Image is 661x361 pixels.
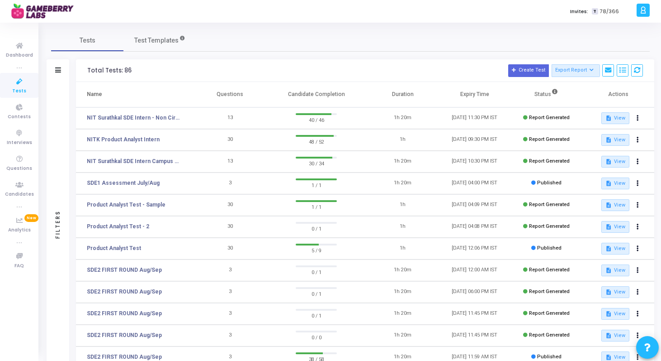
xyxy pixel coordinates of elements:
span: Questions [6,165,32,173]
span: 1 / 1 [296,202,337,211]
span: Interviews [7,139,32,147]
td: [DATE] 04:00 PM IST [439,173,510,194]
a: Product Analyst Test - Sample [87,201,165,209]
td: [DATE] 09:30 PM IST [439,129,510,151]
span: Report Generated [529,223,570,229]
td: 1h 20m [367,260,439,281]
span: Report Generated [529,310,570,316]
span: Report Generated [529,158,570,164]
mat-icon: description [605,354,612,361]
td: [DATE] 06:00 PM IST [439,281,510,303]
td: 13 [194,107,266,129]
a: Product Analyst Test - 2 [87,222,149,231]
span: Dashboard [6,52,33,59]
button: View [601,134,629,146]
button: View [601,286,629,298]
th: Actions [582,82,654,107]
button: View [601,156,629,168]
td: [DATE] 04:09 PM IST [439,194,510,216]
span: Tests [80,36,95,45]
button: View [601,112,629,124]
label: Invites: [570,8,588,15]
td: 3 [194,173,266,194]
span: 0 / 0 [296,332,337,342]
span: New [24,214,38,222]
td: 1h [367,216,439,238]
mat-icon: description [605,159,612,165]
img: logo [11,2,79,20]
td: 1h 20m [367,151,439,173]
span: 48 / 52 [296,137,337,146]
td: 1h [367,194,439,216]
a: SDE2 FIRST ROUND Aug/Sep [87,266,162,274]
span: Published [537,245,562,251]
th: Candidate Completion [266,82,367,107]
mat-icon: description [605,311,612,317]
mat-icon: description [605,202,612,208]
th: Duration [367,82,439,107]
a: NIT Surathkal SDE Intern - Non Circuit [87,114,180,122]
button: View [601,178,629,189]
span: Report Generated [529,202,570,207]
button: View [601,243,629,255]
button: View [601,265,629,276]
td: [DATE] 12:06 PM IST [439,238,510,260]
td: 3 [194,303,266,325]
span: Published [537,354,562,360]
span: 0 / 1 [296,289,337,298]
td: 1h 20m [367,303,439,325]
mat-icon: description [605,180,612,187]
span: Analytics [8,226,31,234]
span: 0 / 1 [296,267,337,276]
mat-icon: description [605,115,612,121]
td: 3 [194,281,266,303]
span: 0 / 1 [296,311,337,320]
td: 3 [194,260,266,281]
span: Contests [8,113,31,121]
span: 5 / 9 [296,245,337,255]
a: NITK Product Analyst Intern [87,135,160,144]
span: Report Generated [529,332,570,338]
button: Export Report [552,64,600,77]
span: Report Generated [529,289,570,294]
button: View [601,308,629,320]
span: T [592,8,598,15]
mat-icon: description [605,267,612,274]
td: [DATE] 11:30 PM IST [439,107,510,129]
span: 0 / 1 [296,224,337,233]
td: 30 [194,216,266,238]
span: 1 / 1 [296,180,337,189]
td: 30 [194,238,266,260]
span: FAQ [14,262,24,270]
th: Name [76,82,194,107]
a: SDE2 FIRST ROUND Aug/Sep [87,331,162,339]
td: [DATE] 04:08 PM IST [439,216,510,238]
td: 1h [367,129,439,151]
span: Candidates [5,191,34,198]
span: Report Generated [529,136,570,142]
td: [DATE] 11:45 PM IST [439,325,510,347]
span: Report Generated [529,267,570,273]
td: 1h 20m [367,173,439,194]
td: 1h 20m [367,107,439,129]
span: Published [537,180,562,186]
a: SDE2 FIRST ROUND Aug/Sep [87,288,162,296]
span: Report Generated [529,115,570,120]
a: NIT Surathkal SDE Intern Campus Test [87,157,180,165]
td: 1h 20m [367,281,439,303]
a: SDE2 FIRST ROUND Aug/Sep [87,353,162,361]
mat-icon: description [605,289,612,295]
mat-icon: description [605,137,612,143]
mat-icon: description [605,224,612,230]
a: SDE1 Assessment July/Aug [87,179,160,187]
span: Tests [12,87,26,95]
span: 30 / 34 [296,159,337,168]
td: 1h [367,238,439,260]
span: 78/366 [600,8,619,15]
button: View [601,330,629,342]
td: 3 [194,325,266,347]
a: Product Analyst Test [87,244,141,252]
mat-icon: description [605,245,612,252]
td: 13 [194,151,266,173]
th: Questions [194,82,266,107]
